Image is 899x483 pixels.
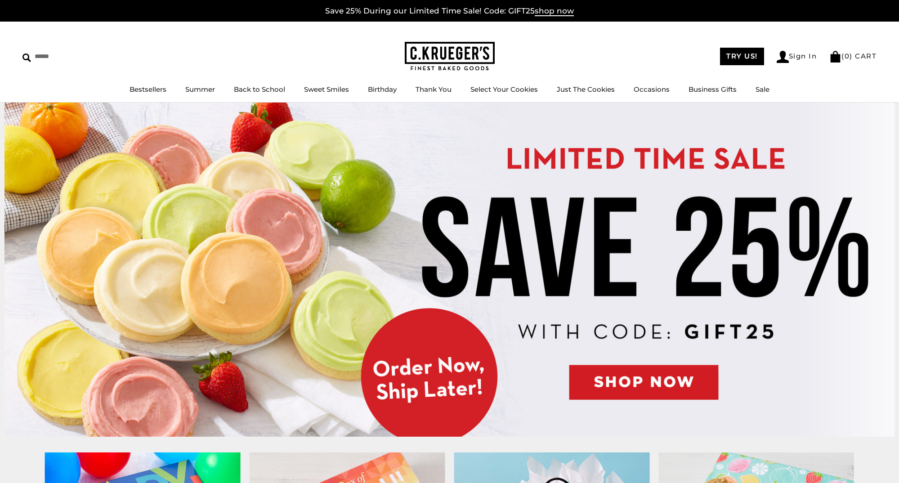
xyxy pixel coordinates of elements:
[720,48,764,65] a: TRY US!
[130,85,166,94] a: Bestsellers
[777,51,817,63] a: Sign In
[829,51,841,63] img: Bag
[405,42,495,71] img: C.KRUEGER'S
[185,85,215,94] a: Summer
[829,52,877,60] a: (0) CART
[325,6,574,16] a: Save 25% During our Limited Time Sale! Code: GIFT25shop now
[777,51,789,63] img: Account
[4,103,895,437] img: C.Krueger's Special Offer
[557,85,615,94] a: Just The Cookies
[416,85,452,94] a: Thank You
[304,85,349,94] a: Sweet Smiles
[634,85,670,94] a: Occasions
[845,52,850,60] span: 0
[535,6,574,16] span: shop now
[234,85,285,94] a: Back to School
[22,54,31,62] img: Search
[756,85,769,94] a: Sale
[368,85,397,94] a: Birthday
[22,49,130,63] input: Search
[470,85,538,94] a: Select Your Cookies
[689,85,737,94] a: Business Gifts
